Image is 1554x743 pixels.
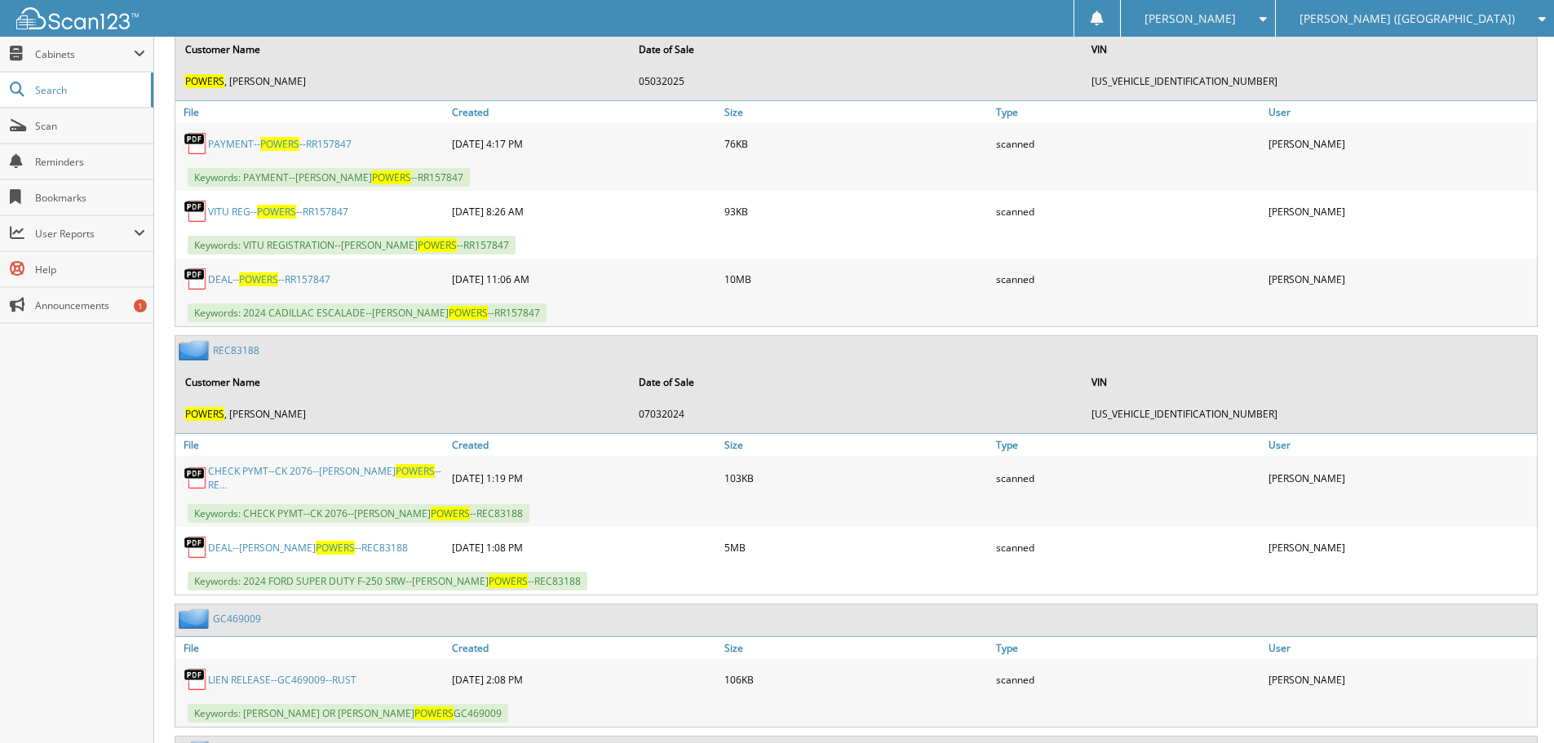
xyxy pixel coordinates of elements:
span: Help [35,263,145,276]
span: Announcements [35,299,145,312]
td: [US_VEHICLE_IDENTIFICATION_NUMBER] [1083,400,1535,427]
a: GC469009 [213,612,261,626]
div: [DATE] 2:08 PM [448,663,720,696]
span: POWERS [396,464,435,478]
span: Reminders [35,155,145,169]
img: PDF.png [184,199,208,223]
span: POWERS [431,506,470,520]
span: User Reports [35,227,134,241]
img: folder2.png [179,608,213,629]
div: scanned [992,263,1264,295]
th: VIN [1083,365,1535,399]
div: scanned [992,531,1264,564]
a: Size [720,637,993,659]
a: REC83188 [213,343,259,357]
img: PDF.png [184,466,208,490]
div: [PERSON_NAME] [1264,263,1537,295]
div: 106KB [720,663,993,696]
div: 10MB [720,263,993,295]
span: POWERS [418,238,457,252]
td: [US_VEHICLE_IDENTIFICATION_NUMBER] [1083,68,1535,95]
span: POWERS [372,170,411,184]
div: 103KB [720,460,993,496]
span: [PERSON_NAME] [1144,14,1236,24]
a: Type [992,434,1264,456]
div: 1 [134,299,147,312]
img: PDF.png [184,267,208,291]
a: Type [992,101,1264,123]
img: PDF.png [184,131,208,156]
a: DEAL--[PERSON_NAME]POWERS--REC83188 [208,541,408,555]
span: POWERS [316,541,355,555]
img: scan123-logo-white.svg [16,7,139,29]
a: Size [720,101,993,123]
div: [DATE] 4:17 PM [448,127,720,160]
div: 5MB [720,531,993,564]
a: User [1264,101,1537,123]
a: User [1264,637,1537,659]
span: POWERS [489,574,528,588]
th: Customer Name [177,365,629,399]
a: DEAL--POWERS--RR157847 [208,272,330,286]
div: 76KB [720,127,993,160]
span: POWERS [185,407,224,421]
div: [PERSON_NAME] [1264,460,1537,496]
span: POWERS [257,205,296,219]
span: Keywords: PAYMENT--[PERSON_NAME] --RR157847 [188,168,470,187]
div: [PERSON_NAME] [1264,531,1537,564]
a: LIEN RELEASE--GC469009--RUST [208,673,356,687]
div: [PERSON_NAME] [1264,127,1537,160]
span: Keywords: CHECK PYMT--CK 2076--[PERSON_NAME] --REC83188 [188,504,529,523]
span: Search [35,83,143,97]
div: [DATE] 1:08 PM [448,531,720,564]
th: Date of Sale [631,33,1082,66]
a: File [175,637,448,659]
a: Created [448,434,720,456]
div: [DATE] 8:26 AM [448,195,720,228]
img: PDF.png [184,667,208,692]
td: 05032025 [631,68,1082,95]
span: Keywords: 2024 FORD SUPER DUTY F-250 SRW--[PERSON_NAME] --REC83188 [188,572,587,590]
span: POWERS [260,137,299,151]
span: Cabinets [35,47,134,61]
span: Keywords: 2024 CADILLAC ESCALADE--[PERSON_NAME] --RR157847 [188,303,547,322]
div: scanned [992,127,1264,160]
td: 07032024 [631,400,1082,427]
td: , [PERSON_NAME] [177,68,629,95]
div: scanned [992,663,1264,696]
span: Keywords: [PERSON_NAME] OR [PERSON_NAME] GC469009 [188,704,508,723]
th: Customer Name [177,33,629,66]
a: CHECK PYMT--CK 2076--[PERSON_NAME]POWERS--RE... [208,464,444,492]
a: PAYMENT--POWERS--RR157847 [208,137,352,151]
a: Created [448,101,720,123]
span: POWERS [414,706,454,720]
div: [PERSON_NAME] [1264,195,1537,228]
a: Created [448,637,720,659]
span: POWERS [185,74,224,88]
a: Size [720,434,993,456]
span: Scan [35,119,145,133]
span: POWERS [449,306,488,320]
th: Date of Sale [631,365,1082,399]
span: [PERSON_NAME] ([GEOGRAPHIC_DATA]) [1299,14,1515,24]
a: VITU REG--POWERS--RR157847 [208,205,348,219]
div: 93KB [720,195,993,228]
div: [DATE] 11:06 AM [448,263,720,295]
a: Type [992,637,1264,659]
a: File [175,434,448,456]
div: scanned [992,460,1264,496]
a: File [175,101,448,123]
div: [PERSON_NAME] [1264,663,1537,696]
th: VIN [1083,33,1535,66]
td: , [PERSON_NAME] [177,400,629,427]
span: POWERS [239,272,278,286]
span: Keywords: VITU REGISTRATION--[PERSON_NAME] --RR157847 [188,236,516,254]
span: Bookmarks [35,191,145,205]
img: folder2.png [179,340,213,360]
a: User [1264,434,1537,456]
div: scanned [992,195,1264,228]
img: PDF.png [184,535,208,559]
div: [DATE] 1:19 PM [448,460,720,496]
